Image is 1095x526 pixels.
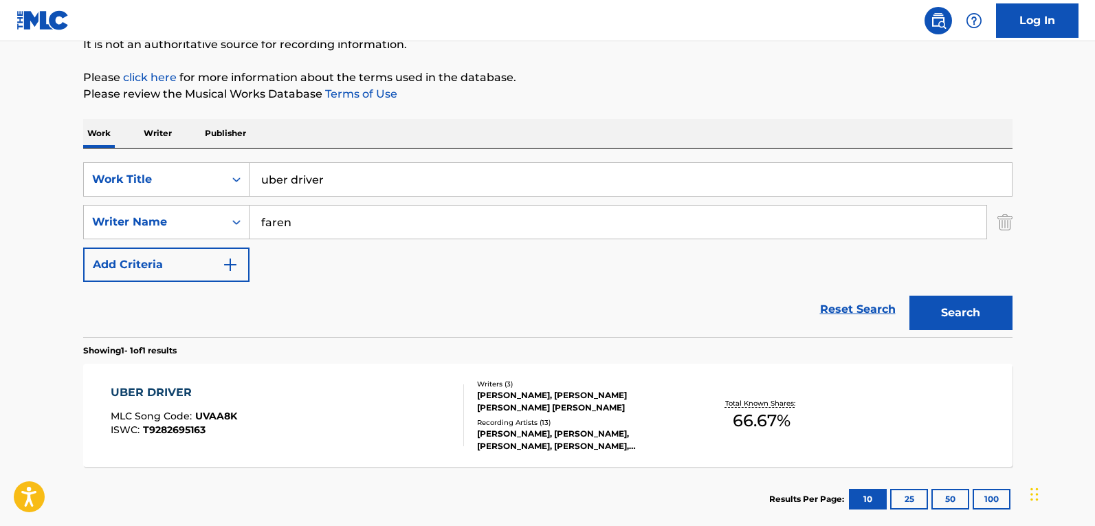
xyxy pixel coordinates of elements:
[111,384,237,401] div: UBER DRIVER
[477,428,685,452] div: [PERSON_NAME], [PERSON_NAME], [PERSON_NAME], [PERSON_NAME], [PERSON_NAME]
[322,87,397,100] a: Terms of Use
[1030,474,1039,515] div: Drag
[111,410,195,422] span: MLC Song Code :
[16,10,69,30] img: MLC Logo
[849,489,887,509] button: 10
[477,417,685,428] div: Recording Artists ( 13 )
[83,86,1013,102] p: Please review the Musical Works Database
[1026,460,1095,526] iframe: Chat Widget
[769,493,848,505] p: Results Per Page:
[477,379,685,389] div: Writers ( 3 )
[143,424,206,436] span: T9282695163
[83,364,1013,467] a: UBER DRIVERMLC Song Code:UVAA8KISWC:T9282695163Writers (3)[PERSON_NAME], [PERSON_NAME] [PERSON_NA...
[477,389,685,414] div: [PERSON_NAME], [PERSON_NAME] [PERSON_NAME] [PERSON_NAME]
[973,489,1010,509] button: 100
[931,489,969,509] button: 50
[960,7,988,34] div: Help
[930,12,947,29] img: search
[725,398,799,408] p: Total Known Shares:
[201,119,250,148] p: Publisher
[733,408,790,433] span: 66.67 %
[966,12,982,29] img: help
[997,205,1013,239] img: Delete Criterion
[83,248,250,282] button: Add Criteria
[925,7,952,34] a: Public Search
[92,171,216,188] div: Work Title
[83,162,1013,337] form: Search Form
[222,256,239,273] img: 9d2ae6d4665cec9f34b9.svg
[195,410,237,422] span: UVAA8K
[92,214,216,230] div: Writer Name
[813,294,903,325] a: Reset Search
[123,71,177,84] a: click here
[83,344,177,357] p: Showing 1 - 1 of 1 results
[140,119,176,148] p: Writer
[890,489,928,509] button: 25
[996,3,1079,38] a: Log In
[83,36,1013,53] p: It is not an authoritative source for recording information.
[111,424,143,436] span: ISWC :
[909,296,1013,330] button: Search
[83,119,115,148] p: Work
[83,69,1013,86] p: Please for more information about the terms used in the database.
